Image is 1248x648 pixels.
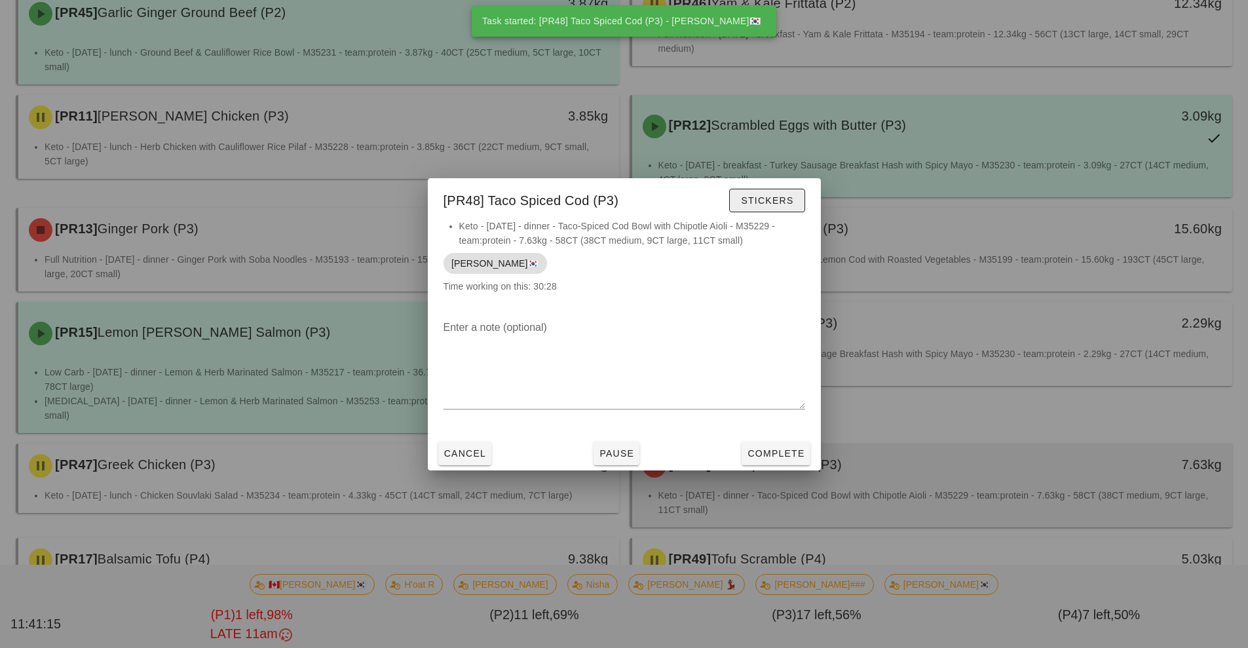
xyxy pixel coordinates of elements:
div: [PR48] Taco Spiced Cod (P3) [428,178,821,219]
div: Time working on this: 30:28 [428,219,821,307]
button: Cancel [438,442,492,465]
div: Task started: [PR48] Taco Spiced Cod (P3) - [PERSON_NAME]🇰🇷 [472,5,771,37]
li: Keto - [DATE] - dinner - Taco-Spiced Cod Bowl with Chipotle Aioli - M35229 - team:protein - 7.63k... [459,219,805,248]
button: Pause [594,442,639,465]
button: Complete [742,442,810,465]
span: [PERSON_NAME]🇰🇷 [451,253,539,274]
span: Cancel [444,448,487,459]
span: Pause [599,448,634,459]
span: Complete [747,448,804,459]
span: Stickers [740,195,793,206]
button: Stickers [729,189,804,212]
